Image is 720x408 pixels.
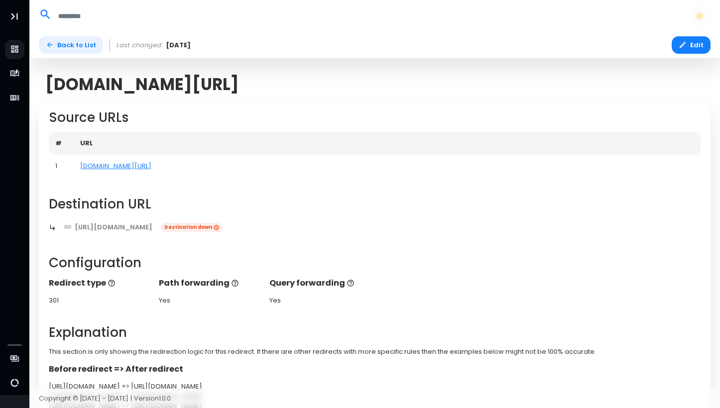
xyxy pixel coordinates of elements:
[672,36,711,54] button: Edit
[49,255,701,271] h2: Configuration
[49,296,149,306] div: 301
[161,223,223,233] span: Destination down
[117,40,163,50] span: Last changed:
[74,132,701,155] th: URL
[49,110,701,125] h2: Source URLs
[159,296,259,306] div: Yes
[269,296,370,306] div: Yes
[49,197,701,212] h2: Destination URL
[39,394,171,403] span: Copyright © [DATE] - [DATE] | Version 1.0.0
[39,36,103,54] a: Back to List
[269,277,370,289] p: Query forwarding
[55,161,67,171] div: 1
[49,132,74,155] th: #
[49,277,149,289] p: Redirect type
[49,347,701,357] p: This section is only showing the redirection logic for this redirect. If there are other redirect...
[5,7,24,26] button: Toggle Aside
[45,75,239,94] span: [DOMAIN_NAME][URL]
[80,161,151,171] a: [DOMAIN_NAME][URL]
[49,363,701,375] p: Before redirect => After redirect
[49,325,701,340] h2: Explanation
[166,40,191,50] span: [DATE]
[159,277,259,289] p: Path forwarding
[57,218,160,236] a: [URL][DOMAIN_NAME]
[49,382,701,392] div: [URL][DOMAIN_NAME] => [URL][DOMAIN_NAME]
